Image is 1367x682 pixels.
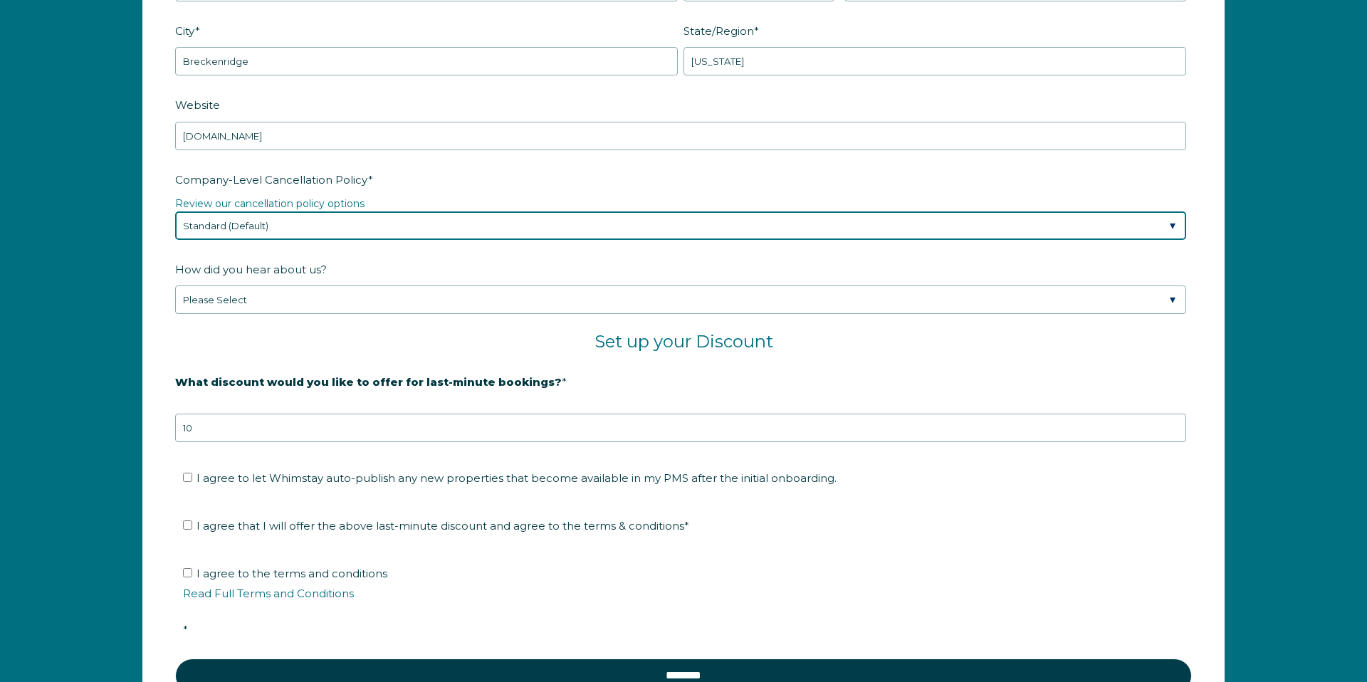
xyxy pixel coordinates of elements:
strong: What discount would you like to offer for last-minute bookings? [175,375,562,389]
span: State/Region [683,20,754,42]
input: I agree to let Whimstay auto-publish any new properties that become available in my PMS after the... [183,473,192,482]
span: City [175,20,195,42]
span: I agree that I will offer the above last-minute discount and agree to the terms & conditions [197,519,689,533]
span: Set up your Discount [595,331,773,352]
span: Website [175,94,220,116]
span: I agree to let Whimstay auto-publish any new properties that become available in my PMS after the... [197,471,837,485]
a: Review our cancellation policy options [175,197,365,210]
span: Company-Level Cancellation Policy [175,169,368,191]
span: How did you hear about us? [175,258,327,280]
input: I agree that I will offer the above last-minute discount and agree to the terms & conditions* [183,520,192,530]
a: Read Full Terms and Conditions [183,587,354,600]
input: I agree to the terms and conditionsRead Full Terms and Conditions* [183,568,192,577]
strong: 20% is recommended, minimum of 10% [175,399,398,412]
